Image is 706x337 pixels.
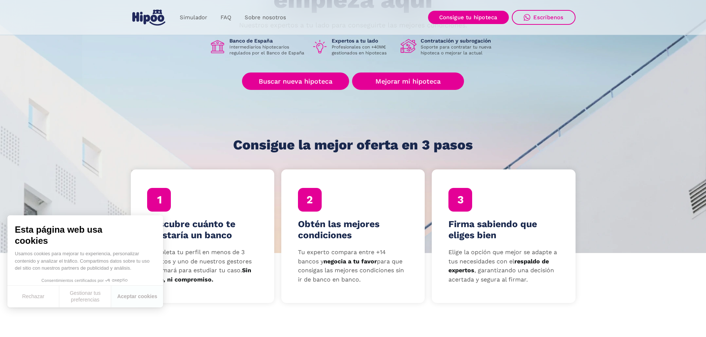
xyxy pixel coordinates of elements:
h1: Banco de España [229,37,306,44]
strong: Sin coste, ni compromiso. [147,267,251,283]
strong: negocia a tu favor [324,258,377,265]
h4: Firma sabiendo que eliges bien [448,219,559,241]
div: Escríbenos [533,14,564,21]
a: Buscar nueva hipoteca [242,73,349,90]
p: Soporte para contratar tu nueva hipoteca o mejorar la actual [421,44,497,56]
p: Tu experto compara entre +14 bancos y para que consigas las mejores condiciones sin ir de banco e... [298,248,408,284]
h1: Contratación y subrogación [421,37,497,44]
a: Consigue tu hipoteca [428,11,509,24]
a: home [131,7,167,28]
h4: Obtén las mejores condiciones [298,219,408,241]
p: Intermediarios hipotecarios regulados por el Banco de España [229,44,306,56]
a: Simulador [173,10,214,25]
a: Sobre nosotros [238,10,293,25]
p: Completa tu perfil en menos de 3 minutos y uno de nuestros gestores te llamará para estudiar tu c... [147,248,258,284]
a: Escríbenos [512,10,576,25]
a: Mejorar mi hipoteca [352,73,464,90]
h4: Descubre cuánto te prestaría un banco [147,219,258,241]
p: Profesionales con +40M€ gestionados en hipotecas [332,44,395,56]
h1: Expertos a tu lado [332,37,395,44]
h1: Consigue la mejor oferta en 3 pasos [233,138,473,152]
p: Elige la opción que mejor se adapte a tus necesidades con el , garantizando una decisión acertada... [448,248,559,284]
a: FAQ [214,10,238,25]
